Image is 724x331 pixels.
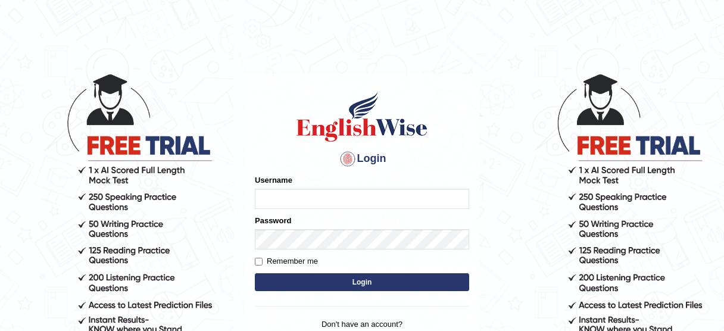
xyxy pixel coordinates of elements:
input: Remember me [255,258,263,266]
label: Password [255,215,291,226]
label: Username [255,174,292,186]
img: Logo of English Wise sign in for intelligent practice with AI [294,90,430,143]
button: Login [255,273,469,291]
h4: Login [255,149,469,168]
label: Remember me [255,255,318,267]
